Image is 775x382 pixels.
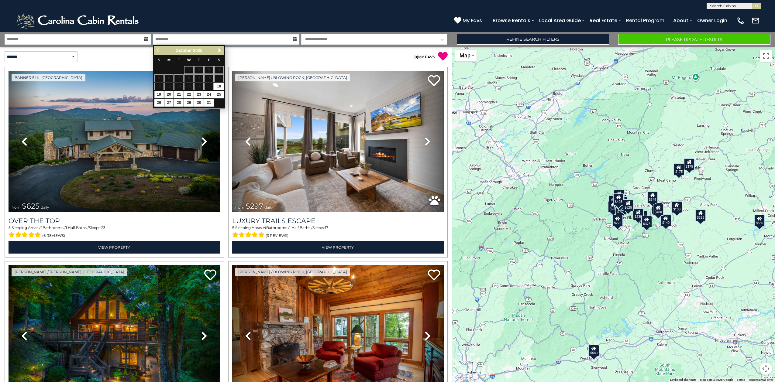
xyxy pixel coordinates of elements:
[660,214,671,227] div: $140
[587,15,620,26] a: Real Estate
[178,58,180,62] span: Tuesday
[454,374,474,382] a: Open this area in Google Maps (opens a new window)
[216,47,223,54] a: Next
[217,48,222,53] span: Next
[204,91,214,98] a: 24
[618,34,770,45] button: Please Update Results
[413,55,418,59] span: ( )
[652,203,663,215] div: $165
[9,225,11,230] span: 5
[9,217,220,225] a: Over The Top
[218,58,220,62] span: Saturday
[653,204,663,216] div: $480
[232,225,444,240] div: Sleeping Areas / Bathrooms / Sleeps:
[613,193,624,206] div: $425
[612,215,623,227] div: $225
[208,58,210,62] span: Friday
[164,91,174,98] a: 20
[760,363,772,375] button: Map camera controls
[264,205,273,210] span: daily
[415,55,417,59] span: 0
[614,189,625,202] div: $125
[101,225,105,230] span: 23
[694,15,730,26] a: Owner Login
[12,268,127,276] a: [PERSON_NAME] / [PERSON_NAME], [GEOGRAPHIC_DATA]
[9,241,220,254] a: View Property
[22,202,40,210] span: $625
[536,15,584,26] a: Local Area Guide
[749,378,773,381] a: Report a map error
[457,34,609,45] a: Refine Search Filters
[428,269,440,282] a: Add to favorites
[641,216,652,228] div: $375
[9,225,220,240] div: Sleeping Areas / Bathrooms / Sleeps:
[695,209,706,221] div: $325
[266,232,288,240] span: (3 reviews)
[158,58,160,62] span: Sunday
[175,48,192,53] span: October
[12,205,21,210] span: from
[194,99,204,107] a: 30
[154,99,164,107] a: 26
[193,48,202,53] span: 2025
[174,91,184,98] a: 21
[460,52,470,59] span: Map
[264,225,266,230] span: 4
[754,215,765,227] div: $550
[623,199,634,211] div: $625
[673,163,684,176] div: $175
[736,16,745,25] img: phone-regular-white.png
[174,99,184,107] a: 28
[184,99,194,107] a: 29
[235,268,350,276] a: [PERSON_NAME] / Blowing Rock, [GEOGRAPHIC_DATA]
[194,91,204,98] a: 23
[214,91,224,98] a: 25
[670,378,696,382] button: Keyboard shortcuts
[235,205,244,210] span: from
[463,17,482,24] span: My Favs
[198,58,200,62] span: Thursday
[325,225,328,230] span: 17
[760,50,772,62] button: Toggle fullscreen view
[608,201,619,213] div: $230
[490,15,533,26] a: Browse Rentals
[695,209,706,221] div: $297
[289,225,312,230] span: 1 Half Baths /
[700,378,733,381] span: Map data ©2025 Google
[187,58,191,62] span: Wednesday
[684,158,694,170] div: $175
[246,202,263,210] span: $297
[40,225,43,230] span: 4
[454,374,474,382] img: Google
[41,205,49,210] span: daily
[670,15,691,26] a: About
[214,83,224,90] a: 18
[15,12,141,30] img: White-1-2.png
[66,225,89,230] span: 1 Half Baths /
[184,91,194,98] a: 22
[232,217,444,225] a: Luxury Trails Escape
[671,201,682,213] div: $130
[615,203,626,216] div: $185
[454,17,484,25] a: My Favs
[42,232,65,240] span: (6 reviews)
[167,58,171,62] span: Monday
[737,378,745,381] a: Terms (opens in new tab)
[204,99,214,107] a: 31
[428,74,440,87] a: Add to favorites
[413,55,435,59] a: (0)MY FAVS
[235,74,350,81] a: [PERSON_NAME] / Blowing Rock, [GEOGRAPHIC_DATA]
[154,91,164,98] a: 19
[455,50,477,61] button: Change map style
[164,99,174,107] a: 27
[623,15,667,26] a: Rental Program
[751,16,760,25] img: mail-regular-white.png
[232,241,444,254] a: View Property
[232,225,234,230] span: 5
[12,74,85,81] a: Banner Elk, [GEOGRAPHIC_DATA]
[632,208,643,220] div: $230
[232,71,444,212] img: thumbnail_168695581.jpeg
[9,71,220,212] img: thumbnail_167153549.jpeg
